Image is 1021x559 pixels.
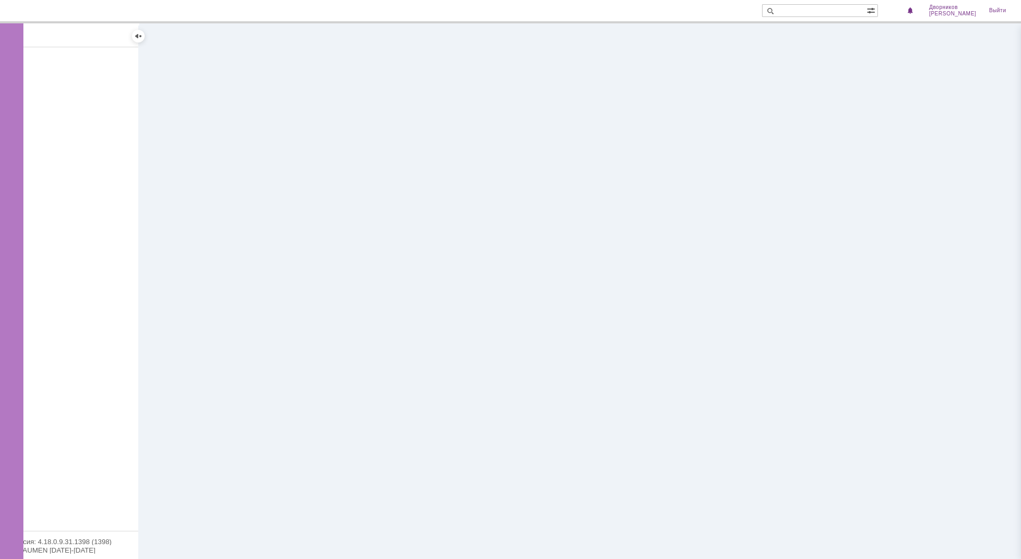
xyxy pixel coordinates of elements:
[929,11,976,17] span: [PERSON_NAME]
[11,547,128,554] div: © NAUMEN [DATE]-[DATE]
[929,4,958,11] span: Дворников
[867,5,877,15] span: Расширенный поиск
[11,538,128,545] div: Версия: 4.18.0.9.31.1398 (1398)
[13,6,21,15] img: logo
[132,30,145,43] div: Скрыть меню
[13,6,21,15] a: Перейти на домашнюю страницу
